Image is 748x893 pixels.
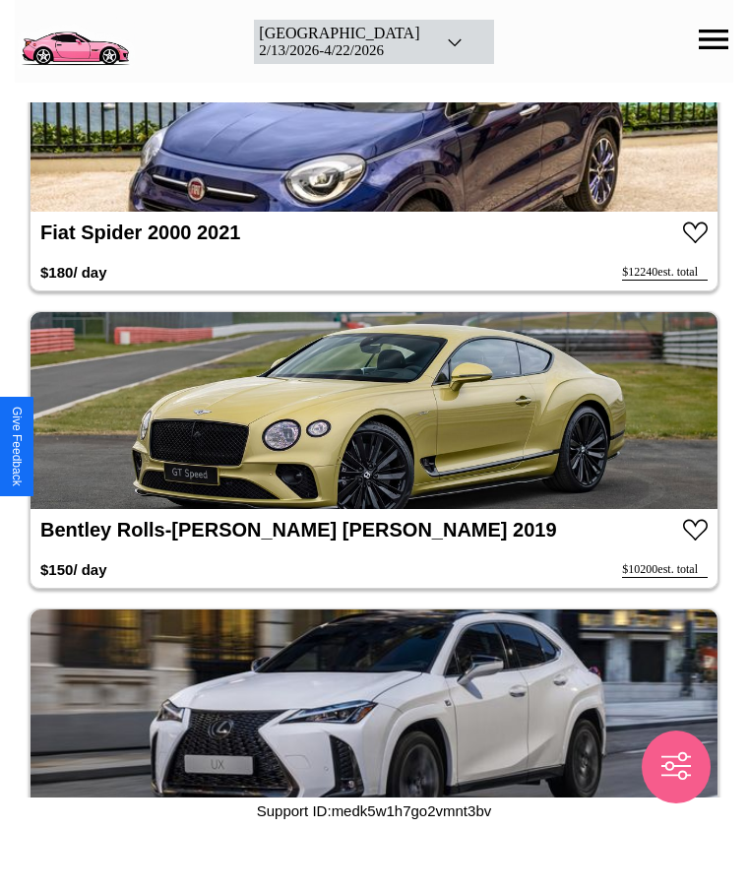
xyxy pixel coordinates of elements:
[40,254,107,290] h3: $ 180 / day
[622,562,708,578] div: $ 10200 est. total
[40,519,557,541] a: Bentley Rolls-[PERSON_NAME] [PERSON_NAME] 2019
[257,797,491,824] p: Support ID: medk5w1h7go2vmnt3bv
[622,265,708,281] div: $ 12240 est. total
[15,10,135,69] img: logo
[10,407,24,486] div: Give Feedback
[40,551,107,588] h3: $ 150 / day
[40,222,240,243] a: Fiat Spider 2000 2021
[259,42,419,59] div: 2 / 13 / 2026 - 4 / 22 / 2026
[259,25,419,42] div: [GEOGRAPHIC_DATA]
